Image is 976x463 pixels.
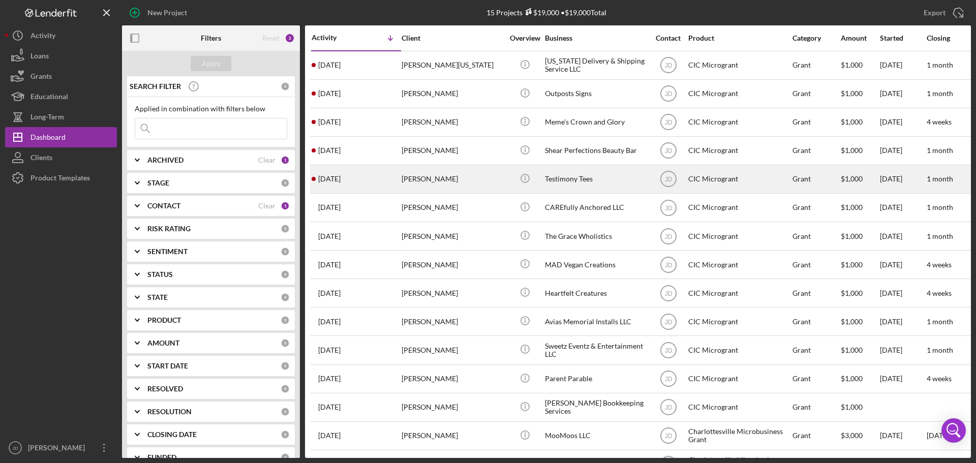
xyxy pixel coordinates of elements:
text: JD [664,404,672,411]
span: $1,000 [841,403,863,411]
time: 1 month [927,174,953,183]
b: CONTACT [147,202,180,210]
div: [DATE] [880,308,926,335]
time: 4 weeks [927,374,952,383]
div: Grant [792,308,840,335]
div: [US_STATE] Delivery & Shipping Service LLC [545,52,647,79]
time: 2025-08-20 02:46 [318,346,341,354]
div: Business [545,34,647,42]
div: [PERSON_NAME] [25,438,91,460]
div: CIC Microgrant [688,251,790,278]
time: [DATE] [927,431,949,440]
div: Dashboard [30,127,66,150]
div: Export [924,3,945,23]
div: CIC Microgrant [688,166,790,193]
div: [PERSON_NAME][US_STATE] [402,52,503,79]
div: Started [880,34,926,42]
text: JD [664,261,672,268]
text: JD [664,318,672,325]
div: Testimony Tees [545,166,647,193]
time: 2025-08-19 22:47 [318,375,341,383]
div: Long-Term [30,107,64,130]
div: 0 [281,224,290,233]
div: Activity [312,34,356,42]
time: 1 month [927,203,953,211]
b: SENTIMENT [147,248,188,256]
div: Educational [30,86,68,109]
div: 0 [281,293,290,302]
button: Apply [191,56,231,71]
div: Meme's Crown and Glory [545,109,647,136]
time: 2025-08-27 19:07 [318,232,341,240]
div: [DATE] [880,109,926,136]
div: MooMoos LLC [545,422,647,449]
div: Grant [792,109,840,136]
div: 0 [281,430,290,439]
time: 2025-08-21 13:53 [318,289,341,297]
div: CIC Microgrant [688,280,790,306]
div: Apply [202,56,221,71]
span: $1,000 [841,374,863,383]
div: [DATE] [880,137,926,164]
b: STATE [147,293,168,301]
span: $1,000 [841,232,863,240]
time: 2025-08-21 21:16 [318,261,341,269]
div: Product Templates [30,168,90,191]
text: JD [664,90,672,98]
time: 2025-08-28 20:28 [318,175,341,183]
button: Grants [5,66,117,86]
div: Avias Memorial Installs LLC [545,308,647,335]
div: 0 [281,82,290,91]
div: 1 [281,201,290,210]
time: 1 month [927,60,953,69]
span: $1,000 [841,203,863,211]
div: 0 [281,316,290,325]
div: [PERSON_NAME] Bookkeeping Services [545,394,647,421]
time: 2025-08-28 18:21 [318,203,341,211]
a: Dashboard [5,127,117,147]
time: 2025-09-03 17:32 [318,61,341,69]
b: Filters [201,34,221,42]
div: New Project [147,3,187,23]
div: 0 [281,247,290,256]
time: 2025-09-02 16:02 [318,118,341,126]
b: RISK RATING [147,225,191,233]
div: CIC Microgrant [688,137,790,164]
div: [PERSON_NAME] [402,166,503,193]
div: [DATE] [880,251,926,278]
div: [PERSON_NAME] [402,194,503,221]
b: CLOSING DATE [147,430,197,439]
div: Grant [792,137,840,164]
div: [PERSON_NAME] [402,223,503,250]
button: Product Templates [5,168,117,188]
span: $1,000 [841,289,863,297]
div: [DATE] [880,52,926,79]
div: Grant [792,280,840,306]
div: Reset [262,34,280,42]
div: Charlottesville Microbusiness Grant [688,422,790,449]
div: [PERSON_NAME] [402,308,503,335]
b: STAGE [147,179,169,187]
span: $1,000 [841,146,863,155]
b: SEARCH FILTER [130,82,181,90]
div: [PERSON_NAME] [402,80,503,107]
div: CIC Microgrant [688,80,790,107]
div: 0 [281,338,290,348]
time: 2025-09-02 18:22 [318,89,341,98]
time: 2025-09-01 18:29 [318,146,341,155]
div: Overview [506,34,544,42]
time: 1 month [927,317,953,326]
div: 0 [281,178,290,188]
button: JD[PERSON_NAME] [5,438,117,458]
span: $1,000 [841,60,863,69]
div: Sweetz Eventz & Entertainment LLC [545,336,647,363]
div: Category [792,34,840,42]
div: Amount [841,34,879,42]
div: Grant [792,251,840,278]
b: ARCHIVED [147,156,184,164]
div: Grants [30,66,52,89]
div: CIC Microgrant [688,194,790,221]
button: Loans [5,46,117,66]
b: RESOLVED [147,385,183,393]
